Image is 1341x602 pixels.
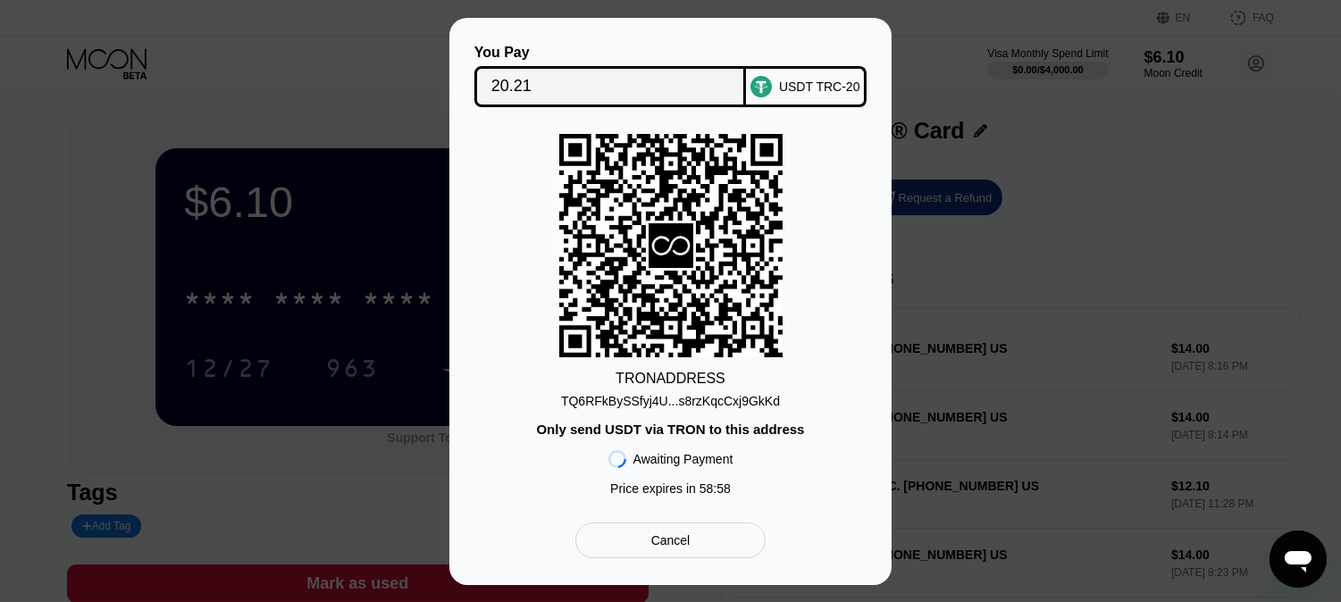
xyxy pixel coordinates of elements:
[700,481,731,496] span: 58 : 58
[476,45,865,107] div: You PayUSDT TRC-20
[561,387,780,408] div: TQ6RFkBySSfyj4U...s8rzKqcCxj9GkKd
[575,523,766,558] div: Cancel
[616,371,725,387] div: TRON ADDRESS
[610,481,731,496] div: Price expires in
[474,45,747,61] div: You Pay
[633,452,733,466] div: Awaiting Payment
[561,394,780,408] div: TQ6RFkBySSfyj4U...s8rzKqcCxj9GkKd
[1270,531,1327,588] iframe: Button to launch messaging window
[651,532,691,548] div: Cancel
[536,422,804,437] div: Only send USDT via TRON to this address
[779,79,860,94] div: USDT TRC-20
